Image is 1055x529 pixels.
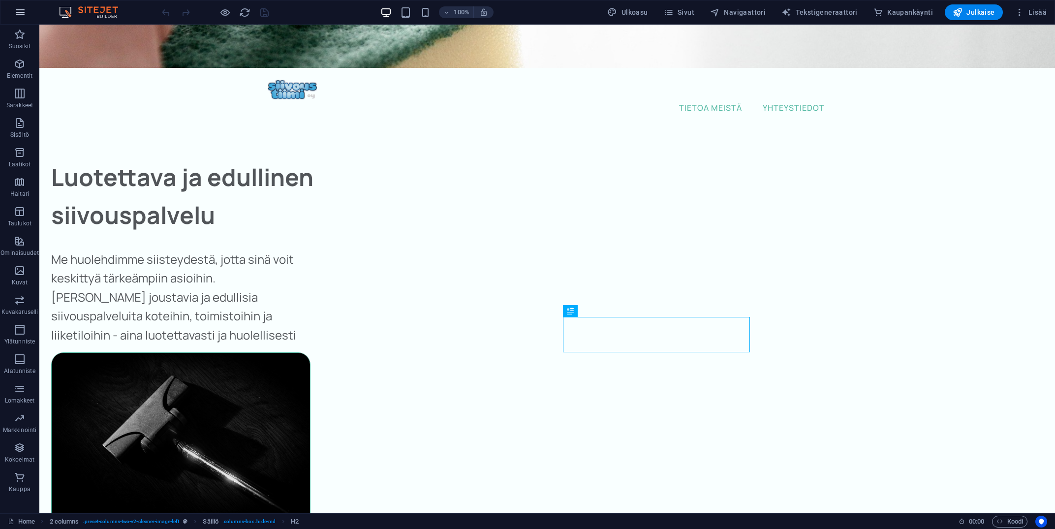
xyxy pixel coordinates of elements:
[603,4,652,20] button: Ulkoasu
[945,4,1003,20] button: Julkaise
[239,6,250,18] button: reload
[6,101,33,109] p: Sarakkeet
[291,516,299,528] span: Napsauta valitaksesi. Kaksoisnapsauta muokataksesi
[50,516,79,528] span: Napsauta valitaksesi. Kaksoisnapsauta muokataksesi
[1011,4,1051,20] button: Lisää
[9,160,31,168] p: Laatikot
[3,426,36,434] p: Markkinointi
[4,338,35,345] p: Ylätunniste
[5,397,34,405] p: Lomakkeet
[1015,7,1047,17] span: Lisää
[1035,516,1047,528] button: Usercentrics
[439,6,474,18] button: 100%
[976,518,977,525] span: :
[5,456,34,464] p: Kokoelmat
[953,7,995,17] span: Julkaise
[869,4,937,20] button: Kaupankäynti
[239,7,250,18] i: Lataa sivu uudelleen
[607,7,648,17] span: Ulkoasu
[710,7,766,17] span: Navigaattori
[0,249,38,257] p: Ominaisuudet
[479,8,488,17] i: Koon muuttuessa säädä zoomaustaso automaattisesti sopimaan valittuun laitteeseen.
[1,308,38,316] p: Kuvakaruselli
[8,516,35,528] a: Napsauta peruuttaaksesi valinnan. Kaksoisnapsauta avataksesi Sivut
[454,6,469,18] h6: 100%
[9,42,31,50] p: Suosikit
[222,516,276,528] span: . columns-box .hide-md
[992,516,1027,528] button: Koodi
[219,6,231,18] button: Napsauta tästä poistuaksesi esikatselutilasta ja jatkaaksesi muokkaamista
[57,6,130,18] img: Editor Logo
[664,7,694,17] span: Sivut
[781,7,858,17] span: Tekstigeneraattori
[8,219,31,227] p: Taulukot
[660,4,698,20] button: Sivut
[996,516,1023,528] span: Koodi
[7,72,32,80] p: Elementit
[603,4,652,20] div: Ulkoasu (Ctrl+Alt+Y)
[183,519,187,524] i: Tämä elementti on mukautettava esiasetus
[203,516,218,528] span: Napsauta valitaksesi. Kaksoisnapsauta muokataksesi
[959,516,985,528] h6: Istunnon aika
[9,485,31,493] p: Kauppa
[777,4,862,20] button: Tekstigeneraattori
[10,131,29,139] p: Sisältö
[10,190,29,198] p: Haitari
[50,516,299,528] nav: breadcrumb
[873,7,933,17] span: Kaupankäynti
[12,279,28,286] p: Kuvat
[83,516,179,528] span: . preset-columns-two-v2-cleaner-image-left
[4,367,35,375] p: Alatunniste
[969,516,984,528] span: 00 00
[706,4,770,20] button: Navigaattori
